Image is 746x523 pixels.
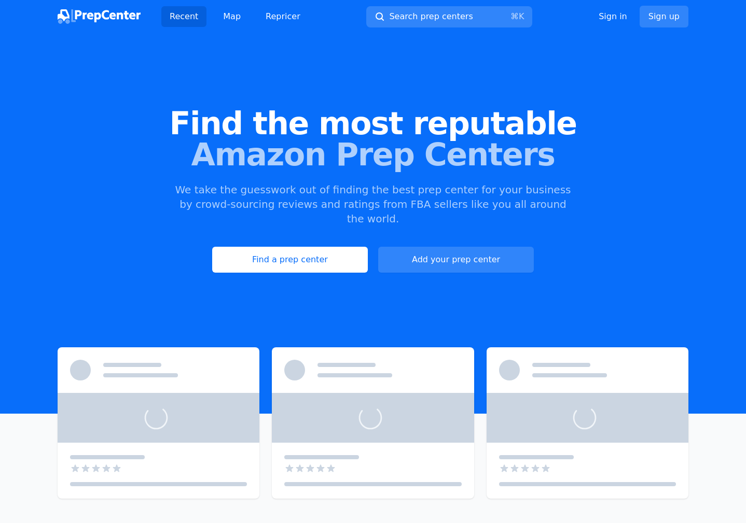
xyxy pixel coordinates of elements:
kbd: K [519,11,524,21]
span: Find the most reputable [17,108,729,139]
a: Recent [161,6,206,27]
span: Search prep centers [389,10,473,23]
a: Repricer [257,6,309,27]
a: Find a prep center [212,247,368,273]
a: Add your prep center [378,247,534,273]
button: Search prep centers⌘K [366,6,532,27]
a: Sign in [599,10,627,23]
img: PrepCenter [58,9,141,24]
kbd: ⌘ [510,11,519,21]
span: Amazon Prep Centers [17,139,729,170]
a: Map [215,6,249,27]
p: We take the guesswork out of finding the best prep center for your business by crowd-sourcing rev... [174,182,572,226]
a: Sign up [640,6,688,27]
